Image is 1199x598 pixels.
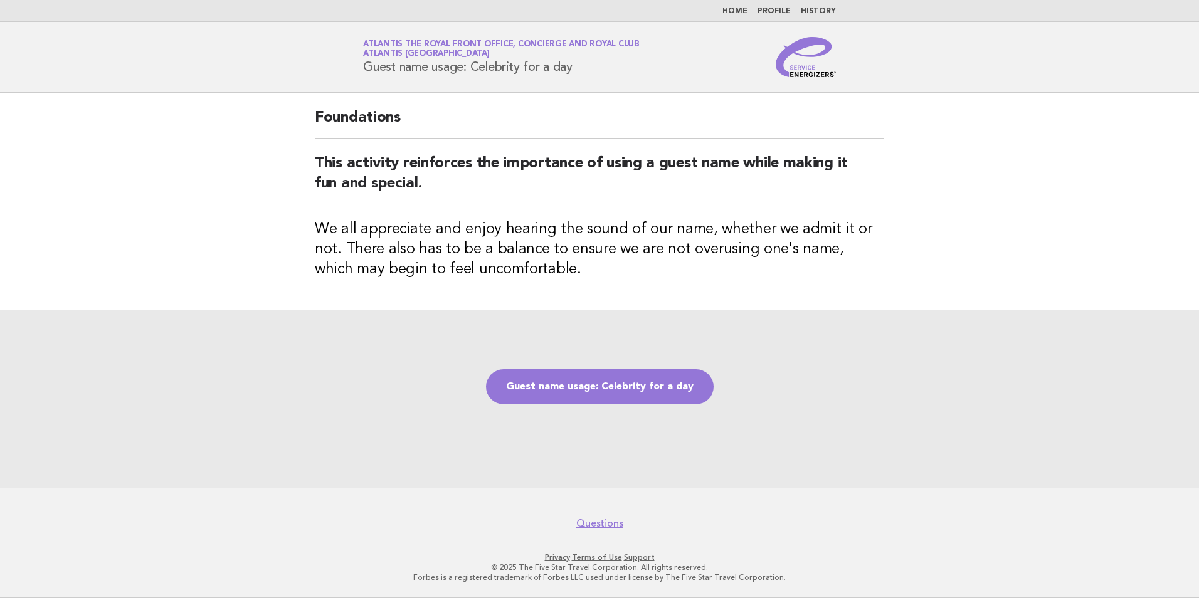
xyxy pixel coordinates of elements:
[216,572,983,582] p: Forbes is a registered trademark of Forbes LLC used under license by The Five Star Travel Corpora...
[363,50,490,58] span: Atlantis [GEOGRAPHIC_DATA]
[315,154,884,204] h2: This activity reinforces the importance of using a guest name while making it fun and special.
[363,40,640,58] a: Atlantis The Royal Front Office, Concierge and Royal ClubAtlantis [GEOGRAPHIC_DATA]
[722,8,747,15] a: Home
[545,553,570,562] a: Privacy
[315,219,884,280] h3: We all appreciate and enjoy hearing the sound of our name, whether we admit it or not. There also...
[363,41,640,73] h1: Guest name usage: Celebrity for a day
[758,8,791,15] a: Profile
[776,37,836,77] img: Service Energizers
[216,552,983,562] p: · ·
[624,553,655,562] a: Support
[576,517,623,530] a: Questions
[486,369,714,404] a: Guest name usage: Celebrity for a day
[216,562,983,572] p: © 2025 The Five Star Travel Corporation. All rights reserved.
[315,108,884,139] h2: Foundations
[572,553,622,562] a: Terms of Use
[801,8,836,15] a: History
